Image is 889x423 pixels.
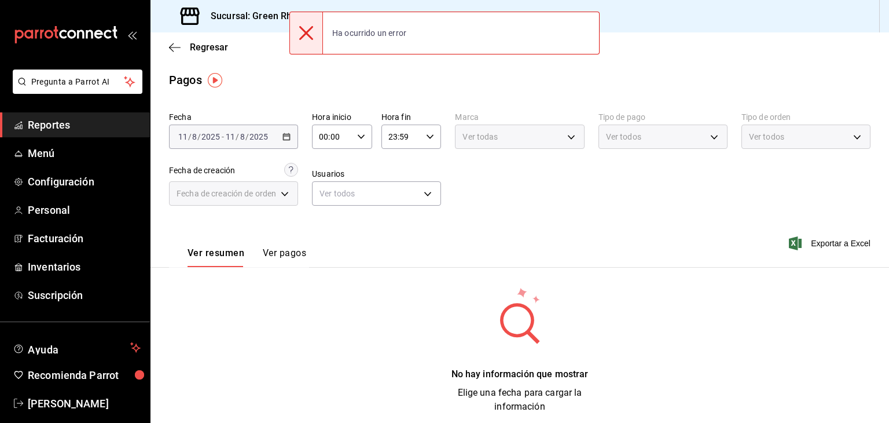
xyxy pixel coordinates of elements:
[31,76,124,88] span: Pregunta a Parrot AI
[240,132,245,141] input: --
[28,174,141,189] span: Configuración
[201,9,339,23] h3: Sucursal: Green Rhino (Cdmx)
[192,132,197,141] input: --
[28,367,141,383] span: Recomienda Parrot
[312,170,441,178] label: Usuarios
[28,396,141,411] span: [PERSON_NAME]
[606,131,641,143] span: Ver todos
[28,341,126,355] span: Ayuda
[127,30,137,39] button: open_drawer_menu
[177,188,276,199] span: Fecha de creación de orden
[190,42,228,53] span: Regresar
[225,132,236,141] input: --
[236,132,239,141] span: /
[791,236,870,250] button: Exportar a Excel
[312,113,372,121] label: Hora inicio
[178,132,188,141] input: --
[13,70,142,94] button: Pregunta a Parrot AI
[245,132,249,141] span: /
[455,113,584,121] label: Marca
[188,247,244,267] button: Ver resumen
[169,165,235,177] div: Fecha de creación
[28,145,141,161] span: Menú
[323,20,416,46] div: Ha ocurrido un error
[169,71,202,89] div: Pagos
[598,113,728,121] label: Tipo de pago
[741,113,870,121] label: Tipo de orden
[28,287,141,303] span: Suscripción
[8,84,142,96] a: Pregunta a Parrot AI
[201,132,221,141] input: ----
[458,387,582,412] span: Elige una fecha para cargar la información
[28,117,141,133] span: Reportes
[263,247,306,267] button: Ver pagos
[222,132,224,141] span: -
[381,113,442,121] label: Hora fin
[188,132,192,141] span: /
[28,231,141,246] span: Facturación
[169,113,298,121] label: Fecha
[749,131,784,143] span: Ver todos
[208,73,222,87] img: Tooltip marker
[249,132,269,141] input: ----
[169,42,228,53] button: Regresar
[28,259,141,275] span: Inventarios
[197,132,201,141] span: /
[28,202,141,218] span: Personal
[188,247,306,267] div: navigation tabs
[462,131,498,143] span: Ver todas
[433,367,607,381] div: No hay información que mostrar
[312,181,441,206] div: Ver todos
